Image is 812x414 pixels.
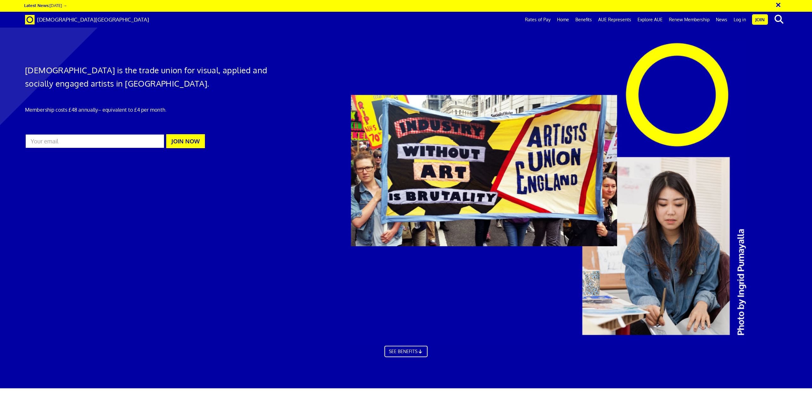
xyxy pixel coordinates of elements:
strong: Latest News: [24,3,49,8]
a: SEE BENEFITS [384,352,428,363]
p: Membership costs £48 annually – equivalent to £4 per month. [25,106,273,114]
a: AUE Represents [595,12,634,28]
a: Home [554,12,572,28]
button: search [769,13,789,26]
a: Explore AUE [634,12,666,28]
h1: [DEMOGRAPHIC_DATA] is the trade union for visual, applied and socially engaged artists in [GEOGRA... [25,63,273,90]
a: News [713,12,730,28]
button: JOIN NOW [166,134,205,148]
a: Rates of Pay [522,12,554,28]
a: Benefits [572,12,595,28]
a: Join [752,14,768,25]
a: Brand [DEMOGRAPHIC_DATA][GEOGRAPHIC_DATA] [20,12,154,28]
span: [DEMOGRAPHIC_DATA][GEOGRAPHIC_DATA] [37,16,149,23]
a: Renew Membership [666,12,713,28]
a: Log in [730,12,749,28]
input: Your email [25,134,165,148]
a: Latest News:[DATE] → [24,3,67,8]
